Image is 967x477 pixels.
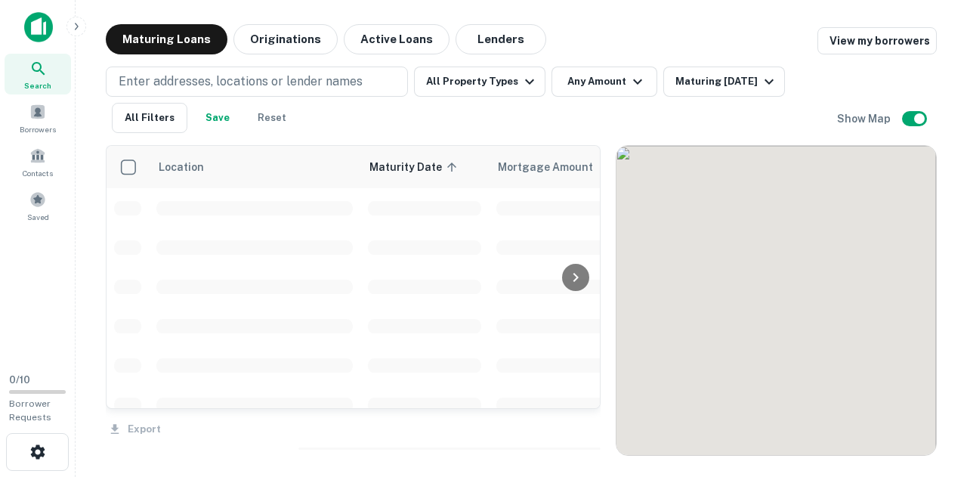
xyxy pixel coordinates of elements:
span: Saved [27,211,49,223]
button: Lenders [456,24,546,54]
button: All Property Types [414,67,545,97]
button: Maturing [DATE] [663,67,785,97]
a: View my borrowers [817,27,937,54]
a: Saved [5,185,71,226]
button: All Filters [112,103,187,133]
button: Maturing Loans [106,24,227,54]
a: Search [5,54,71,94]
button: Any Amount [551,67,657,97]
a: Contacts [5,141,71,182]
th: Mortgage Amount [489,146,655,188]
span: Contacts [23,167,53,179]
span: Maturity Date [369,158,462,176]
a: Borrowers [5,98,71,138]
button: Originations [233,24,338,54]
span: Search [24,79,51,91]
div: Maturing [DATE] [675,73,778,91]
th: Maturity Date [360,146,489,188]
span: Mortgage Amount [498,158,613,176]
p: Enter addresses, locations or lender names [119,73,363,91]
span: 0 / 10 [9,374,30,386]
th: Location [149,146,360,188]
button: Save your search to get updates of matches that match your search criteria. [193,103,242,133]
iframe: Chat Widget [891,356,967,429]
span: Borrower Requests [9,398,51,423]
span: Borrowers [20,123,56,135]
div: 0 0 [616,146,936,455]
button: Enter addresses, locations or lender names [106,67,408,97]
span: Location [158,158,204,176]
button: Reset [248,103,296,133]
button: Active Loans [344,24,450,54]
h6: Show Map [837,110,893,127]
img: capitalize-icon.png [24,12,53,42]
